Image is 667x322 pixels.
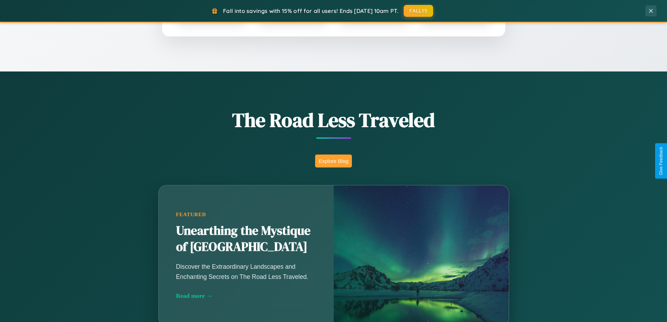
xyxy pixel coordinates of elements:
div: Read more → [176,292,316,300]
p: Discover the Extraordinary Landscapes and Enchanting Secrets on The Road Less Traveled. [176,262,316,281]
h1: The Road Less Traveled [124,107,544,133]
button: FALL15 [404,5,433,17]
div: Give Feedback [659,147,663,175]
span: Fall into savings with 15% off for all users! Ends [DATE] 10am PT. [223,7,398,14]
h2: Unearthing the Mystique of [GEOGRAPHIC_DATA] [176,223,316,255]
button: Explore Blog [315,155,352,167]
div: Featured [176,212,316,218]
